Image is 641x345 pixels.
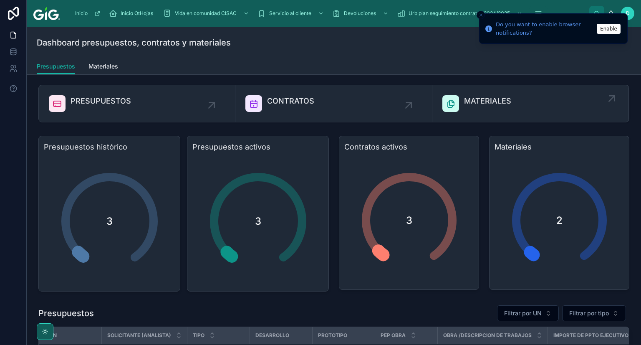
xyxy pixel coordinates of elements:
[38,307,94,319] h1: Presupuestos
[394,6,527,21] a: Urb plan seguimiento contratos 2024/2025
[106,6,159,21] a: Inicio OtHojas
[269,10,311,17] span: Servicio al cliente
[106,215,113,228] span: 3
[235,85,432,122] a: CONTRATOS
[192,141,323,153] h3: Presupuestos activos
[569,309,609,317] span: Filtrar por tipo
[562,305,626,321] button: Select Button
[71,95,131,107] span: PRESUPUESTOS
[37,62,75,71] span: Presupuestos
[33,7,60,20] img: App logo
[44,141,175,153] h3: Presupuestos histórico
[88,59,118,76] a: Materiales
[67,4,589,23] div: scrollable content
[193,332,204,339] span: TIPO
[406,214,412,227] span: 3
[255,215,261,228] span: 3
[175,10,237,17] span: Vida en comunidad CISAC
[344,10,376,17] span: Devoluciones
[75,10,88,17] span: Inicio
[626,10,630,17] span: D
[497,305,559,321] button: Select Button
[344,141,474,153] h3: Contratos activos
[477,11,485,19] button: Close toast
[37,37,231,48] h1: Dashboard presupuestos, contratos y materiales
[409,10,510,17] span: Urb plan seguimiento contratos 2024/2025
[556,214,563,227] span: 2
[443,332,532,339] span: OBRA /DESCRIPCION DE TRABAJOS
[496,20,594,37] div: Do you want to enable browser notifications?
[267,95,314,107] span: CONTRATOS
[121,10,153,17] span: Inicio OtHojas
[553,332,628,339] span: IMPORTE DE PPTO EJECUTIVO
[318,332,347,339] span: Prototipo
[161,6,253,21] a: Vida en comunidad CISAC
[504,309,542,317] span: Filtrar por UN
[495,141,624,153] h3: Materiales
[71,6,105,21] a: Inicio
[330,6,393,21] a: Devoluciones
[255,332,289,339] span: Desarrollo
[381,332,406,339] span: PEP OBRA
[39,85,235,122] a: PRESUPUESTOS
[597,24,621,34] button: Enable
[88,62,118,71] span: Materiales
[255,6,328,21] a: Servicio al cliente
[37,59,75,75] a: Presupuestos
[107,332,171,339] span: Solicitante (ANALISTA)
[432,85,629,122] a: MATERIALES
[464,95,511,107] span: MATERIALES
